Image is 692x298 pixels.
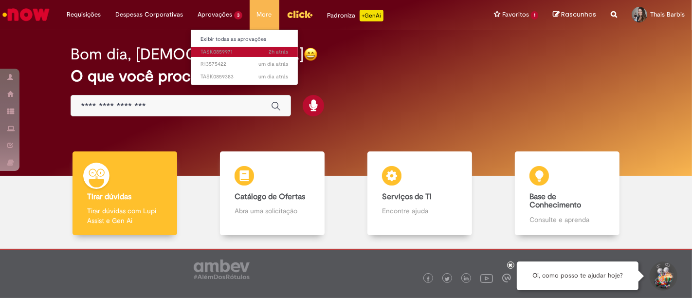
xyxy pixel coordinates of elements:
[1,5,51,24] img: ServiceNow
[258,73,288,80] span: um dia atrás
[190,29,298,85] ul: Aprovações
[71,46,304,63] h2: Bom dia, [DEMOGRAPHIC_DATA]
[531,11,538,19] span: 1
[346,151,493,236] a: Serviços de TI Encontre ajuda
[191,59,298,70] a: Aberto R13575422 :
[382,206,457,216] p: Encontre ajuda
[199,151,346,236] a: Catálogo de Ofertas Abra uma solicitação
[200,60,288,68] span: R13575422
[87,192,131,202] b: Tirar dúvidas
[51,151,199,236] a: Tirar dúvidas Tirar dúvidas com Lupi Assist e Gen Ai
[235,206,310,216] p: Abra uma solicitação
[445,277,450,281] img: logo_footer_twitter.png
[200,73,288,81] span: TASK0859383
[198,10,232,19] span: Aprovações
[191,47,298,57] a: Aberto TASK0859971 :
[650,10,685,19] span: Thais Barbis
[328,10,383,21] div: Padroniza
[235,192,305,202] b: Catálogo de Ofertas
[194,260,250,279] img: logo_footer_ambev_rotulo_gray.png
[480,272,493,284] img: logo_footer_youtube.png
[648,261,677,291] button: Iniciar Conversa de Suporte
[464,276,469,282] img: logo_footer_linkedin.png
[502,274,511,282] img: logo_footer_workplace.png
[258,60,288,68] time: 29/09/2025 09:43:19
[258,73,288,80] time: 28/09/2025 19:41:12
[360,10,383,21] p: +GenAi
[71,68,621,85] h2: O que você procura hoje?
[115,10,183,19] span: Despesas Corporativas
[493,151,641,236] a: Base de Conhecimento Consulte e aprenda
[191,34,298,45] a: Exibir todas as aprovações
[517,261,638,290] div: Oi, como posso te ajudar hoje?
[529,192,581,210] b: Base de Conhecimento
[234,11,242,19] span: 3
[561,10,596,19] span: Rascunhos
[287,7,313,21] img: click_logo_yellow_360x200.png
[67,10,101,19] span: Requisições
[382,192,432,202] b: Serviços de TI
[553,10,596,19] a: Rascunhos
[529,215,604,224] p: Consulte e aprenda
[269,48,288,56] span: 2h atrás
[257,10,272,19] span: More
[87,206,162,225] p: Tirar dúvidas com Lupi Assist e Gen Ai
[269,48,288,56] time: 30/09/2025 09:18:52
[502,10,529,19] span: Favoritos
[258,60,288,68] span: um dia atrás
[426,277,431,281] img: logo_footer_facebook.png
[200,48,288,56] span: TASK0859971
[191,72,298,82] a: Aberto TASK0859383 :
[304,47,318,61] img: happy-face.png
